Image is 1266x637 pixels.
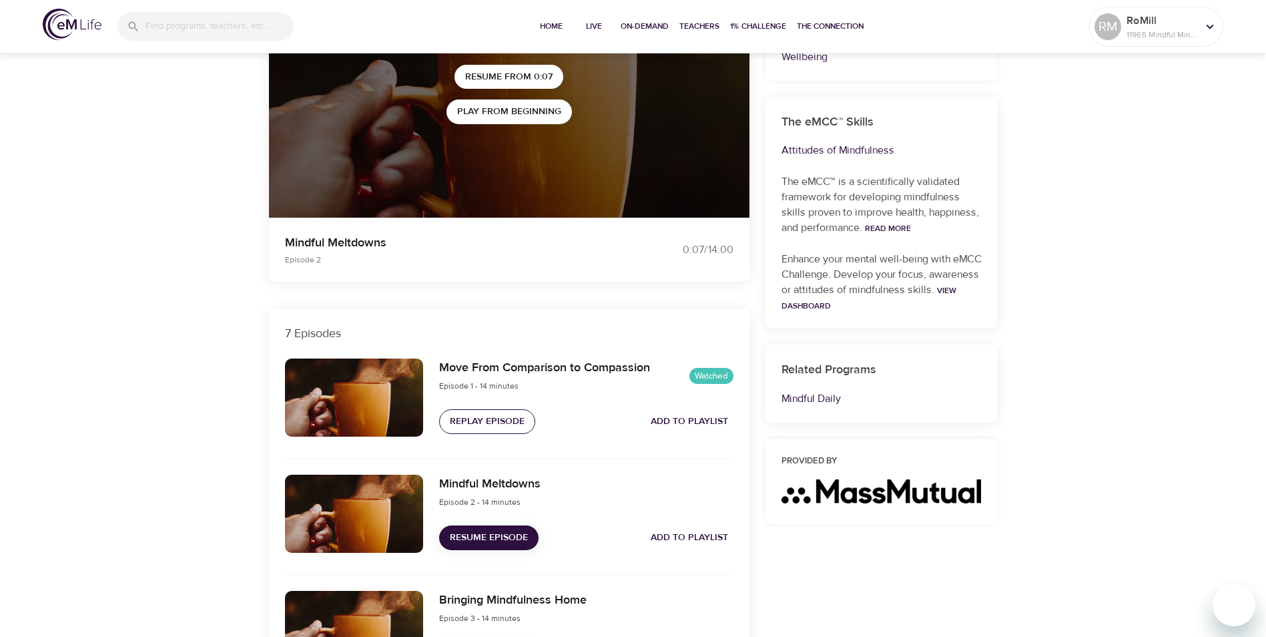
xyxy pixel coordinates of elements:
[1127,29,1197,41] p: 11965 Mindful Minutes
[1213,584,1255,626] iframe: Button to launch messaging window
[454,65,563,89] button: Resume from 0:07
[439,475,541,494] h6: Mindful Meltdowns
[465,69,553,85] span: Resume from 0:07
[865,223,911,234] a: Read More
[145,12,294,41] input: Find programs, teachers, etc...
[43,9,101,40] img: logo
[285,325,733,343] p: 7 Episodes
[689,370,733,383] span: Watched
[439,381,519,391] span: Episode 1 - 14 minutes
[446,99,572,124] button: Play from beginning
[450,413,525,430] span: Replay Episode
[781,142,982,158] p: Attitudes of Mindfulness
[645,525,733,550] button: Add to Playlist
[439,409,535,434] button: Replay Episode
[781,479,982,503] img: org_logo_175.jpg
[621,19,669,33] span: On-Demand
[439,591,587,610] h6: Bringing Mindfulness Home
[651,413,728,430] span: Add to Playlist
[781,252,982,313] p: Enhance your mental well-being with eMCC Challenge. Develop your focus, awareness or attitudes of...
[285,254,617,266] p: Episode 2
[781,174,982,236] p: The eMCC™ is a scientifically validated framework for developing mindfulness skills proven to imp...
[781,455,982,469] h6: Provided by
[578,19,610,33] span: Live
[645,409,733,434] button: Add to Playlist
[1127,13,1197,29] p: RoMill
[781,49,982,65] p: Wellbeing
[439,613,521,624] span: Episode 3 - 14 minutes
[781,113,982,132] h6: The eMCC™ Skills
[439,525,539,550] button: Resume Episode
[781,392,841,405] a: Mindful Daily
[285,234,617,252] p: Mindful Meltdowns
[439,497,521,507] span: Episode 2 - 14 minutes
[457,103,561,120] span: Play from beginning
[535,19,567,33] span: Home
[797,19,864,33] span: The Connection
[730,19,786,33] span: 1% Challenge
[633,242,733,258] div: 0:07 / 14:00
[1094,13,1121,40] div: RM
[439,359,650,378] h6: Move From Comparison to Compassion
[679,19,719,33] span: Teachers
[450,529,528,546] span: Resume Episode
[781,285,956,311] a: View Dashboard
[781,361,982,380] h6: Related Programs
[651,529,728,546] span: Add to Playlist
